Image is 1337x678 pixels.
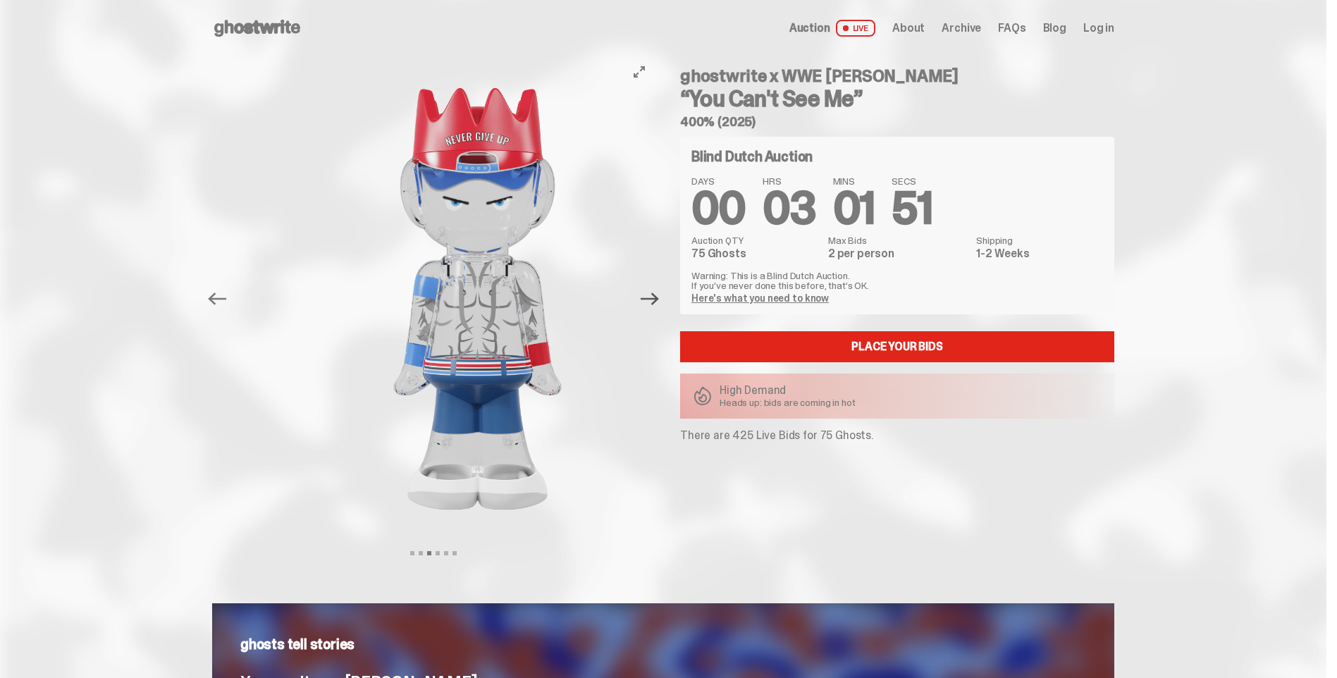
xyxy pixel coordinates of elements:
a: Archive [942,23,981,34]
button: View slide 5 [444,551,448,555]
a: Blog [1043,23,1066,34]
a: Auction LIVE [789,20,875,37]
span: MINS [833,176,875,186]
p: High Demand [720,385,856,396]
a: About [892,23,925,34]
span: 03 [763,179,816,238]
span: 51 [892,179,932,238]
button: View slide 4 [436,551,440,555]
dt: Auction QTY [691,235,820,245]
button: View slide 2 [419,551,423,555]
button: Next [634,283,665,314]
img: John_Cena_Hero_6.png [284,56,672,541]
dd: 1-2 Weeks [976,248,1103,259]
dd: 2 per person [828,248,968,259]
span: 00 [691,179,746,238]
dt: Max Bids [828,235,968,245]
span: 01 [833,179,875,238]
span: Auction [789,23,830,34]
p: There are 425 Live Bids for 75 Ghosts. [680,430,1114,441]
span: SECS [892,176,932,186]
a: Log in [1083,23,1114,34]
p: Warning: This is a Blind Dutch Auction. If you’ve never done this before, that’s OK. [691,271,1103,290]
a: Place your Bids [680,331,1114,362]
span: DAYS [691,176,746,186]
a: Here's what you need to know [691,292,829,304]
p: ghosts tell stories [240,637,1086,651]
h3: “You Can't See Me” [680,87,1114,110]
span: LIVE [836,20,876,37]
button: View slide 1 [410,551,414,555]
button: View slide 3 [427,551,431,555]
h4: ghostwrite x WWE [PERSON_NAME] [680,68,1114,85]
button: Previous [202,283,233,314]
a: FAQs [998,23,1025,34]
h4: Blind Dutch Auction [691,149,813,164]
button: View full-screen [631,63,648,80]
span: HRS [763,176,816,186]
dd: 75 Ghosts [691,248,820,259]
button: View slide 6 [452,551,457,555]
h5: 400% (2025) [680,116,1114,128]
dt: Shipping [976,235,1103,245]
p: Heads up: bids are coming in hot [720,397,856,407]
